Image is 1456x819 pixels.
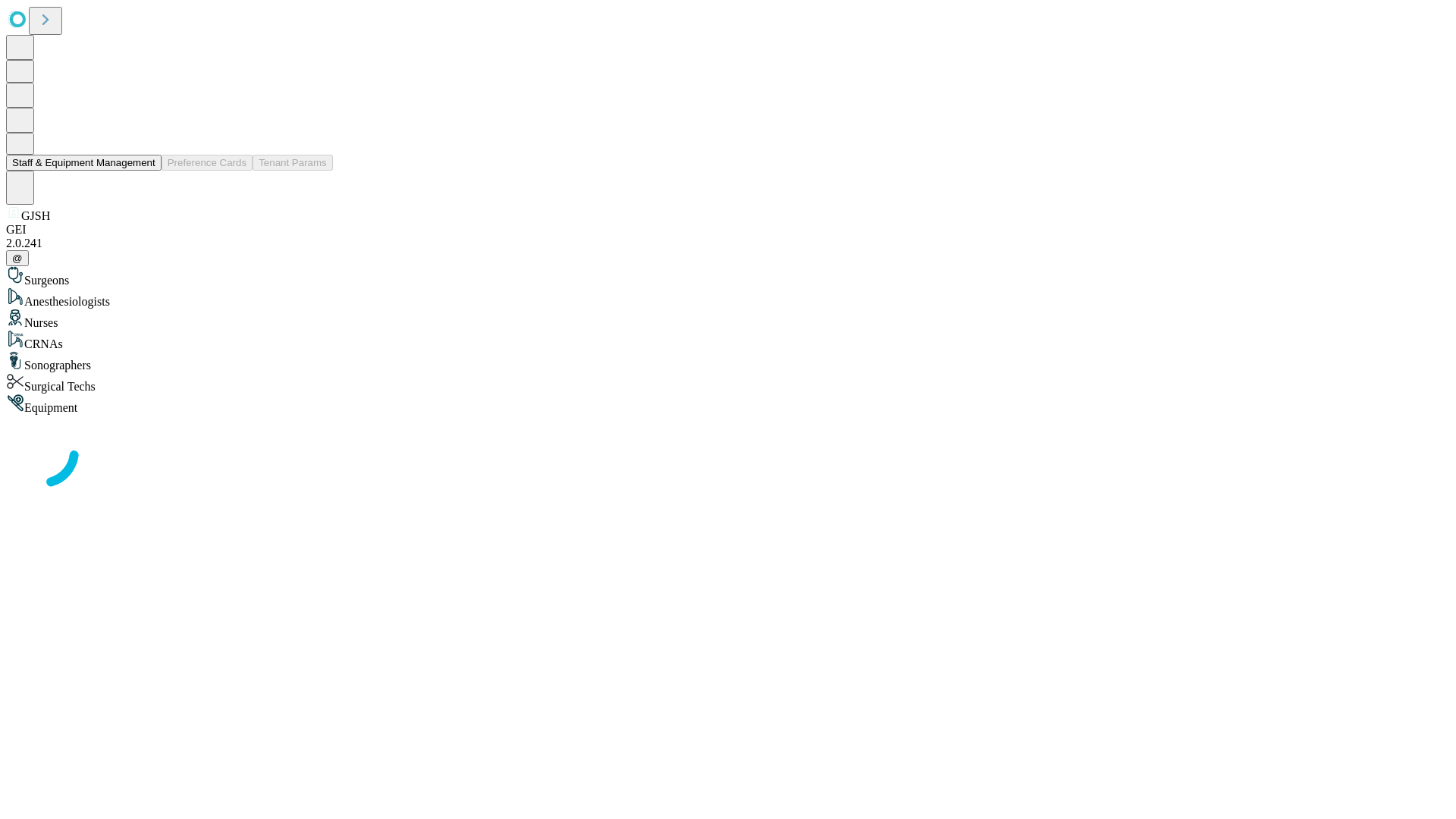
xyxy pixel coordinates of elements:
[6,394,1450,415] div: Equipment
[12,253,23,264] span: @
[6,309,1450,330] div: Nurses
[6,351,1450,372] div: Sonographers
[6,372,1450,394] div: Surgical Techs
[6,250,29,266] button: @
[6,237,1450,250] div: 2.0.241
[6,266,1450,287] div: Surgeons
[6,155,162,171] button: Staff & Equipment Management
[21,209,50,222] span: GJSH
[253,155,333,171] button: Tenant Params
[6,330,1450,351] div: CRNAs
[162,155,253,171] button: Preference Cards
[6,287,1450,309] div: Anesthesiologists
[6,223,1450,237] div: GEI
